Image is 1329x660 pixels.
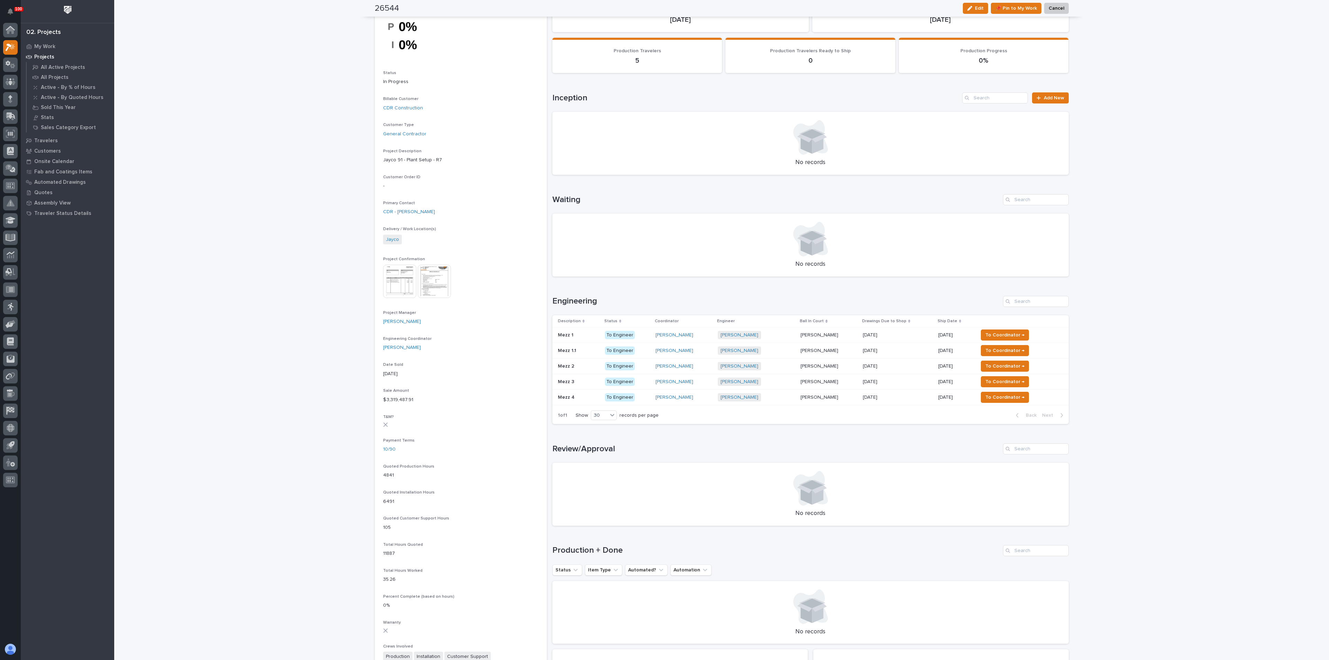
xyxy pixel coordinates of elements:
[41,105,76,111] p: Sold This Year
[383,208,435,216] a: CDR - [PERSON_NAME]
[561,56,714,65] p: 5
[862,317,906,325] p: Drawings Due to Shop
[558,317,581,325] p: Description
[383,175,421,179] span: Customer Order ID
[721,363,758,369] a: [PERSON_NAME]
[383,71,396,75] span: Status
[61,3,74,16] img: Workspace Logo
[734,56,887,65] p: 0
[383,621,401,625] span: Warranty
[561,159,1060,166] p: No records
[655,317,679,325] p: Coordinator
[938,317,957,325] p: Ship Date
[552,343,1069,358] tr: Mezz 1.1Mezz 1.1 To Engineer[PERSON_NAME] [PERSON_NAME] [PERSON_NAME][PERSON_NAME] [DATE][DATE] [...
[975,5,984,11] span: Edit
[985,393,1024,401] span: To Coordinator →
[383,123,414,127] span: Customer Type
[1003,296,1069,307] input: Search
[383,490,435,495] span: Quoted Installation Hours
[552,564,582,576] button: Status
[938,379,973,385] p: [DATE]
[561,16,801,24] p: [DATE]
[27,102,114,112] a: Sold This Year
[721,332,758,338] a: [PERSON_NAME]
[21,146,114,156] a: Customers
[383,498,539,505] p: 6491
[801,378,840,385] p: [PERSON_NAME]
[34,44,55,50] p: My Work
[620,413,659,418] p: records per page
[383,12,435,60] img: NGw5U6SfsgEt9JWgWPyOGos_DnwqWlzyjJNiTqFL6-M
[21,41,114,52] a: My Work
[656,363,693,369] a: [PERSON_NAME]
[41,115,54,121] p: Stats
[21,187,114,198] a: Quotes
[41,125,96,131] p: Sales Category Export
[863,378,879,385] p: [DATE]
[383,105,423,112] a: CDR Construction
[985,331,1024,339] span: To Coordinator →
[21,208,114,218] a: Traveler Status Details
[21,177,114,187] a: Automated Drawings
[34,169,92,175] p: Fab and Coatings Items
[27,112,114,122] a: Stats
[21,156,114,166] a: Onsite Calendar
[21,135,114,146] a: Travelers
[383,446,396,453] a: 10/90
[604,317,617,325] p: Status
[383,182,539,190] p: -
[863,393,879,400] p: [DATE]
[383,257,425,261] span: Project Confirmation
[1049,4,1064,12] span: Cancel
[27,92,114,102] a: Active - By Quoted Hours
[656,332,693,338] a: [PERSON_NAME]
[34,148,61,154] p: Customers
[821,16,1060,24] p: [DATE]
[770,48,851,53] span: Production Travelers Ready to Ship
[375,3,399,13] h2: 26544
[991,3,1041,14] button: 📌 Pin to My Work
[34,210,91,217] p: Traveler Status Details
[41,84,96,91] p: Active - By % of Hours
[34,159,74,165] p: Onsite Calendar
[985,378,1024,386] span: To Coordinator →
[383,97,418,101] span: Billable Customer
[962,92,1028,103] input: Search
[1039,412,1069,418] button: Next
[383,318,421,325] a: [PERSON_NAME]
[561,628,1060,636] p: No records
[383,396,539,404] p: $ 3,319,487.91
[721,348,758,354] a: [PERSON_NAME]
[552,358,1069,374] tr: Mezz 2Mezz 2 To Engineer[PERSON_NAME] [PERSON_NAME] [PERSON_NAME][PERSON_NAME] [DATE][DATE] [DATE...
[21,52,114,62] a: Projects
[717,317,735,325] p: Engineer
[34,190,53,196] p: Quotes
[670,564,712,576] button: Automation
[386,236,399,243] a: Jayco
[1042,412,1057,418] span: Next
[561,510,1060,517] p: No records
[801,393,840,400] p: [PERSON_NAME]
[41,74,69,81] p: All Projects
[383,363,403,367] span: Date Sold
[383,516,449,521] span: Quoted Customer Support Hours
[34,138,58,144] p: Travelers
[383,311,416,315] span: Project Manager
[907,56,1060,65] p: 0%
[383,550,539,557] p: 11887
[552,93,960,103] h1: Inception
[558,393,576,400] p: Mezz 4
[383,569,423,573] span: Total Hours Worked
[605,331,635,340] div: To Engineer
[938,363,973,369] p: [DATE]
[656,379,693,385] a: [PERSON_NAME]
[1010,412,1039,418] button: Back
[41,64,85,71] p: All Active Projects
[383,156,539,164] p: Jayco 91 - Plant Setup - R7
[41,94,103,101] p: Active - By Quoted Hours
[1003,443,1069,454] input: Search
[801,346,840,354] p: [PERSON_NAME]
[605,393,635,402] div: To Engineer
[960,48,1007,53] span: Production Progress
